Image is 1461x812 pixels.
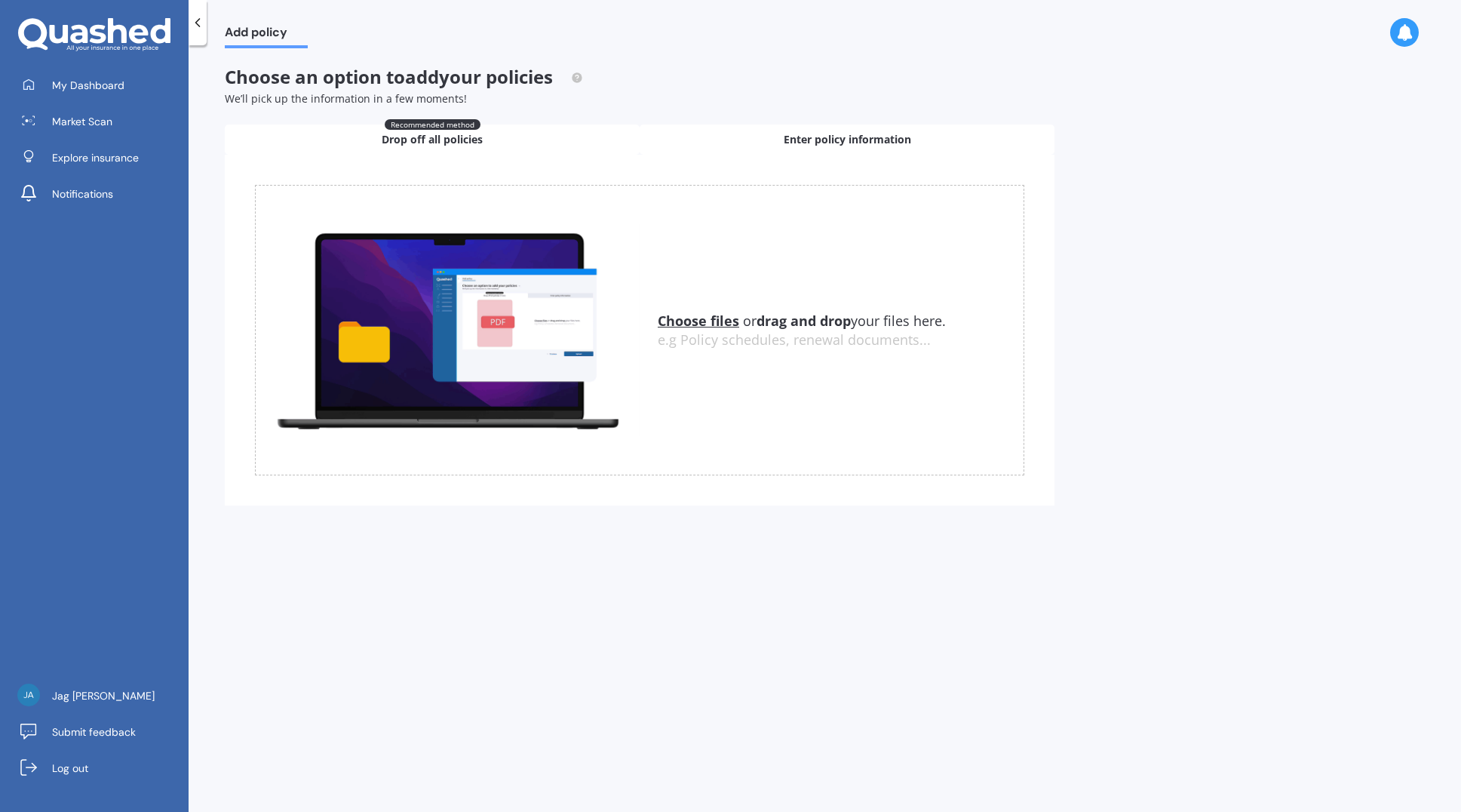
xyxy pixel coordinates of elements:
a: Explore insurance [11,143,189,173]
span: Market Scan [52,114,112,129]
span: Add policy [225,25,308,45]
a: Log out [11,753,189,783]
span: Jag [PERSON_NAME] [52,688,155,703]
span: Drop off all policies [382,132,483,147]
span: Enter policy information [784,132,911,147]
span: Notifications [52,186,113,201]
span: Choose an option [225,64,583,89]
b: drag and drop [757,312,851,330]
a: Notifications [11,179,189,209]
span: or your files here. [658,312,946,330]
div: e.g Policy schedules, renewal documents... [658,332,1024,349]
span: Explore insurance [52,150,139,165]
img: a4c00a2bac137bf84604489c9b7e60b8 [17,684,40,706]
u: Choose files [658,312,739,330]
span: We’ll pick up the information in a few moments! [225,91,467,106]
img: upload.de96410c8ce839c3fdd5.gif [256,224,640,436]
a: My Dashboard [11,70,189,100]
span: Recommended method [385,119,480,130]
a: Submit feedback [11,717,189,747]
span: My Dashboard [52,78,124,93]
a: Jag [PERSON_NAME] [11,681,189,711]
a: Market Scan [11,106,189,137]
span: Log out [52,761,88,776]
span: to add your policies [386,64,553,89]
span: Submit feedback [52,724,136,740]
